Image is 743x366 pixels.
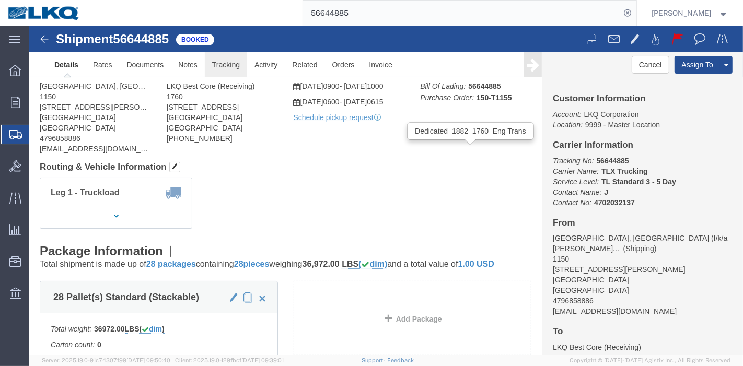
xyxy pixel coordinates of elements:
[29,26,743,355] iframe: To enrich screen reader interactions, please activate Accessibility in Grammarly extension settings
[570,356,730,365] span: Copyright © [DATE]-[DATE] Agistix Inc., All Rights Reserved
[387,357,414,363] a: Feedback
[126,357,170,363] span: [DATE] 09:50:40
[303,1,621,26] input: Search for shipment number, reference number
[652,7,729,19] button: [PERSON_NAME]
[7,5,80,21] img: logo
[241,357,284,363] span: [DATE] 09:39:01
[652,7,712,19] span: Praveen Nagaraj
[175,357,284,363] span: Client: 2025.19.0-129fbcf
[362,357,388,363] a: Support
[42,357,170,363] span: Server: 2025.19.0-91c74307f99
